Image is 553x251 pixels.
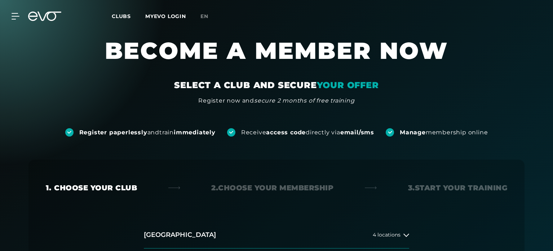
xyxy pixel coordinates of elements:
a: en [200,12,217,21]
font: secure 2 months of free training [254,97,355,104]
font: locations [377,231,401,238]
a: MYEVO LOGIN [145,13,186,20]
font: 4 [373,231,376,238]
font: email/sms [340,129,374,136]
font: Choose your membership [218,183,333,192]
font: Choose your club [54,183,137,192]
font: Register paperlessly [79,129,147,136]
font: immediately [174,129,216,136]
font: Register now and [198,97,254,104]
font: 2. [211,183,218,192]
font: YOUR OFFER [317,80,379,90]
a: Clubs [112,13,145,20]
font: [GEOGRAPHIC_DATA] [144,231,216,239]
font: access code [266,129,306,136]
font: train [159,129,174,136]
font: directly via [306,129,340,136]
font: and [147,129,159,136]
font: membership online [426,129,488,136]
font: BECOME A MEMBER NOW [105,36,448,65]
font: 1. [46,183,51,192]
font: 3. [408,183,415,192]
font: Start your training [415,183,508,192]
font: en [200,13,208,20]
font: Receive [241,129,266,136]
button: [GEOGRAPHIC_DATA]4 locations [144,222,409,248]
font: SELECT A CLUB AND SECURE [174,80,317,90]
font: Manage [400,129,426,136]
font: Clubs [112,13,131,20]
